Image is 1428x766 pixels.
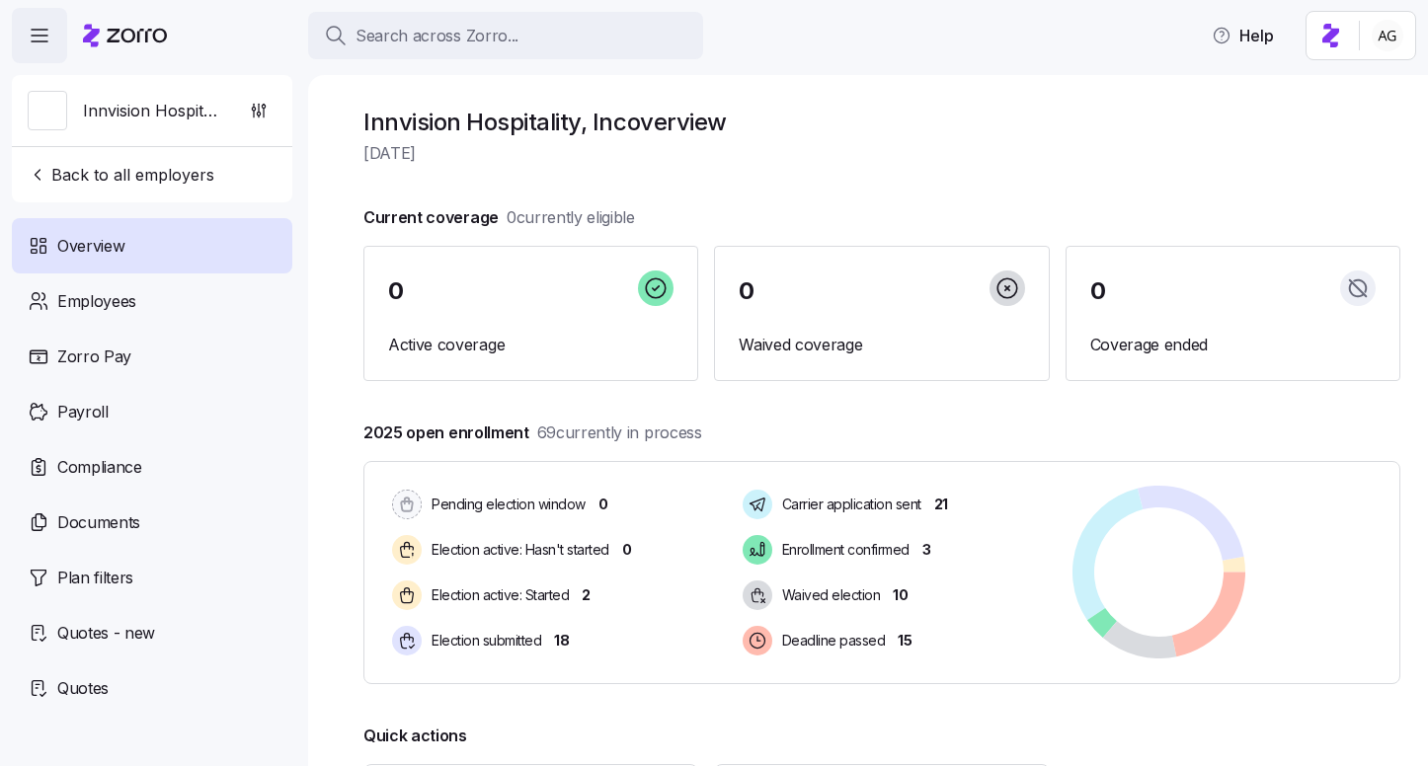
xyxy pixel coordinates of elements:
[12,384,292,439] a: Payroll
[363,205,635,230] span: Current coverage
[426,631,541,651] span: Election submitted
[57,621,155,646] span: Quotes - new
[554,631,569,651] span: 18
[57,400,109,424] span: Payroll
[1090,279,1106,303] span: 0
[12,439,292,495] a: Compliance
[598,495,608,514] span: 0
[898,631,912,651] span: 15
[388,333,674,357] span: Active coverage
[12,495,292,550] a: Documents
[776,540,910,560] span: Enrollment confirmed
[537,421,702,445] span: 69 currently in process
[1196,16,1290,55] button: Help
[57,234,124,259] span: Overview
[776,585,881,605] span: Waived election
[12,550,292,605] a: Plan filters
[426,585,569,605] span: Election active: Started
[507,205,635,230] span: 0 currently eligible
[363,724,467,748] span: Quick actions
[57,510,140,535] span: Documents
[363,141,1400,166] span: [DATE]
[12,218,292,273] a: Overview
[934,495,948,514] span: 21
[776,631,886,651] span: Deadline passed
[922,540,931,560] span: 3
[83,99,225,123] span: Innvision Hospitality, Inc
[388,279,404,303] span: 0
[363,421,702,445] span: 2025 open enrollment
[356,24,518,48] span: Search across Zorro...
[57,676,109,701] span: Quotes
[363,107,1400,137] h1: Innvision Hospitality, Inc overview
[12,329,292,384] a: Zorro Pay
[308,12,703,59] button: Search across Zorro...
[1372,20,1403,51] img: 5fc55c57e0610270ad857448bea2f2d5
[12,605,292,660] a: Quotes - new
[426,540,609,560] span: Election active: Hasn't started
[57,345,131,369] span: Zorro Pay
[1090,333,1376,357] span: Coverage ended
[776,495,921,514] span: Carrier application sent
[739,279,754,303] span: 0
[12,273,292,329] a: Employees
[28,163,214,187] span: Back to all employers
[582,585,591,605] span: 2
[12,660,292,716] a: Quotes
[57,455,142,480] span: Compliance
[20,155,222,194] button: Back to all employers
[622,540,632,560] span: 0
[893,585,908,605] span: 10
[57,289,136,314] span: Employees
[739,333,1024,357] span: Waived coverage
[426,495,586,514] span: Pending election window
[57,566,133,590] span: Plan filters
[1212,24,1274,47] span: Help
